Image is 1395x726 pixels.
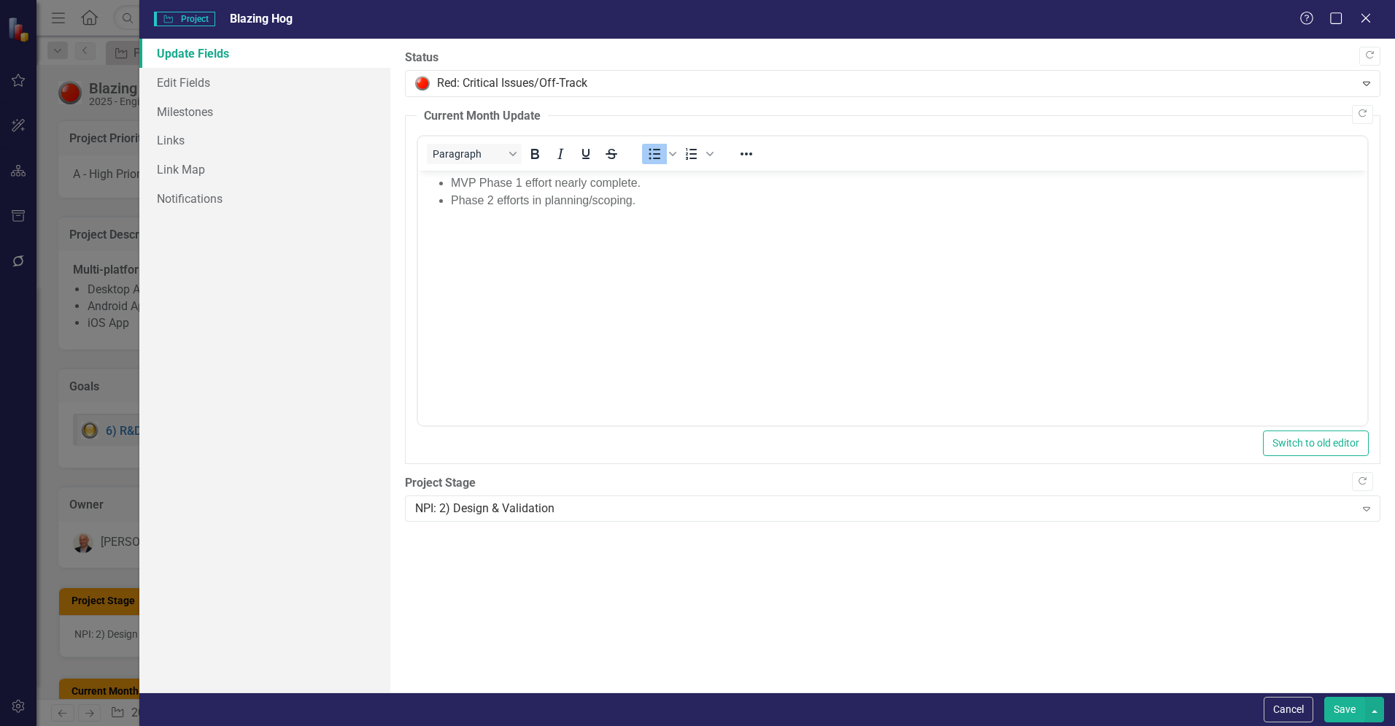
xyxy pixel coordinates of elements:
[139,184,390,213] a: Notifications
[427,144,522,164] button: Block Paragraph
[642,144,679,164] div: Bullet list
[154,12,215,26] span: Project
[548,144,573,164] button: Italic
[573,144,598,164] button: Underline
[139,97,390,126] a: Milestones
[734,144,759,164] button: Reveal or hide additional toolbar items
[679,144,716,164] div: Numbered list
[418,171,1367,425] iframe: Rich Text Area
[1264,697,1313,722] button: Cancel
[1324,697,1365,722] button: Save
[417,108,548,125] legend: Current Month Update
[139,68,390,97] a: Edit Fields
[230,12,293,26] span: Blazing Hog
[139,155,390,184] a: Link Map
[522,144,547,164] button: Bold
[405,475,1380,492] label: Project Stage
[599,144,624,164] button: Strikethrough
[1263,430,1369,456] button: Switch to old editor
[433,148,504,160] span: Paragraph
[415,501,1354,517] div: NPI: 2) Design & Validation
[139,39,390,68] a: Update Fields
[405,50,1380,66] label: Status
[139,125,390,155] a: Links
